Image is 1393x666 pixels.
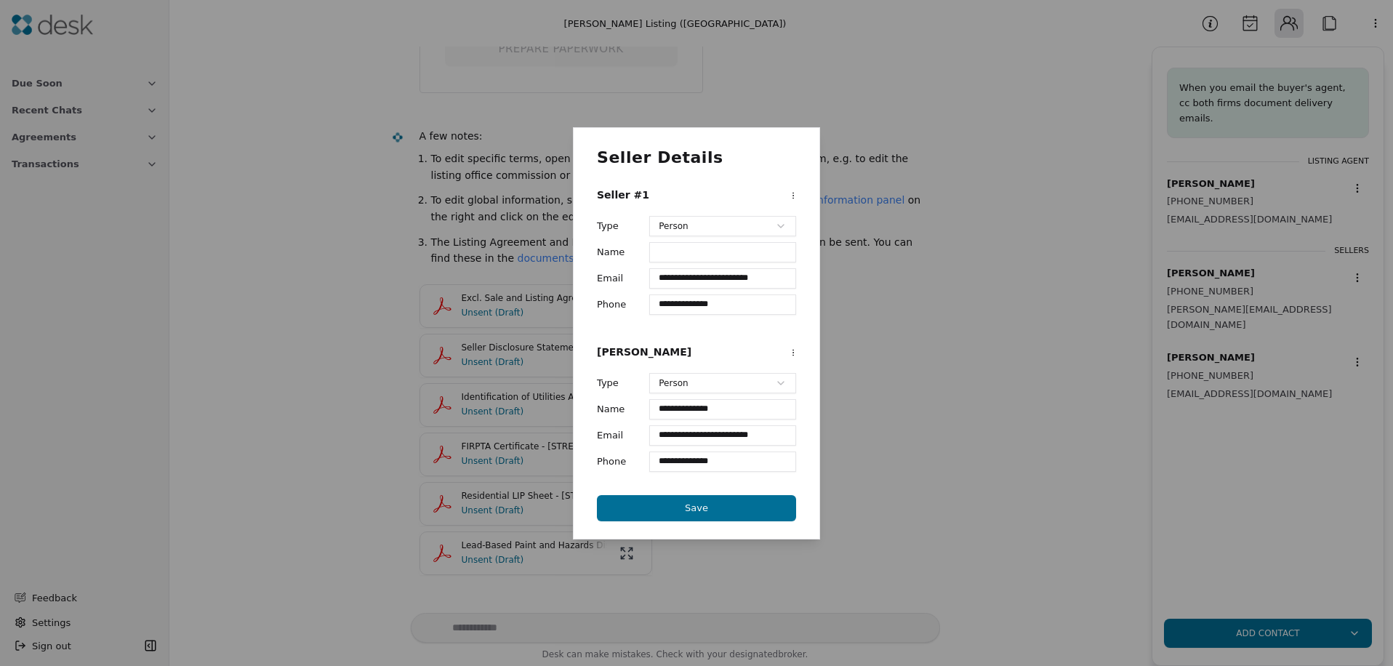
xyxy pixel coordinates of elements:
[597,495,796,521] button: Save
[597,268,626,289] label: Email
[597,425,626,446] label: Email
[597,188,649,203] h3: Seller #1
[597,294,626,315] label: Phone
[597,242,626,262] label: Name
[597,452,626,472] label: Phone
[597,399,626,420] label: Name
[597,345,691,360] h3: [PERSON_NAME]
[597,145,796,169] h2: Seller Details
[597,216,626,236] label: Type
[597,373,626,393] label: Type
